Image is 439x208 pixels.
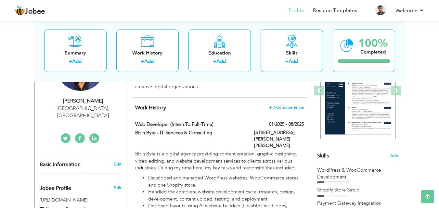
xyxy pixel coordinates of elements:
li: Handled the complete website development cycle: research, design, development, content upload, te... [148,189,303,202]
span: Skills [317,152,329,159]
label: + [285,58,289,65]
h4: This helps to show the companies you have worked for. [135,104,303,111]
div: Payment Gateway Integration [317,200,398,207]
div: Work History [122,49,174,56]
a: Add [72,58,82,65]
div: Shopify Store Setup [317,187,398,193]
img: Profile Img [375,5,386,15]
label: 01/2025 - 08/2025 [269,121,304,128]
a: Edit [114,161,122,167]
div: Summary [49,49,101,56]
label: + [69,58,72,65]
a: Add [216,58,226,65]
label: Bit n Byte - IT Services & Consulting [135,129,244,136]
label: [STREET_ADDRESS][PERSON_NAME][PERSON_NAME] [254,129,304,149]
span: + Add Experience [269,105,304,110]
label: + [213,58,216,65]
div: 100% [358,38,388,48]
span: Add [390,153,398,159]
a: Add [144,58,154,65]
div: Education [194,49,246,56]
div: [GEOGRAPHIC_DATA] [GEOGRAPHIC_DATA] [40,105,127,120]
img: jobee.io [15,6,25,16]
a: Welcome [395,7,424,15]
label: Web Developer (Intern to Full-Time) [135,121,244,128]
p: Bit n Byte is a digital agency providing content creation, graphic designing, video editing, and ... [135,151,303,171]
div: Skills [266,49,318,56]
a: Jobee [15,6,45,16]
li: Developed and managed WordPress websites, WooCommerce stores, and one Shopify store. [148,175,303,189]
a: Add [289,58,298,65]
a: Resume Templates [313,7,357,14]
div: WordPress & WooCommerce Development [317,167,398,181]
span: Work History [135,104,166,111]
span: Basic Information [40,162,81,168]
div: [PERSON_NAME] [40,97,127,105]
span: Jobee Profile [40,186,71,191]
div: Enhance your career by creating a custom URL for your Jobee public profile. [35,178,127,195]
span: Edit [114,185,122,191]
div: Completed [358,48,388,55]
span: , [108,105,110,112]
h5: [URL][DOMAIN_NAME] [40,198,122,202]
span: Jobee [25,8,45,15]
label: + [141,58,144,65]
a: Profile [289,7,304,14]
